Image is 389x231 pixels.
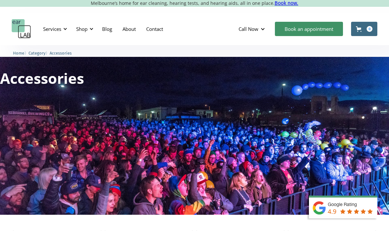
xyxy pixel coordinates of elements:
a: Home [13,50,24,56]
div: Shop [76,26,88,32]
div: Call Now [239,26,258,32]
span: Home [13,51,24,56]
li: 〉 [13,50,29,57]
a: Accessories [50,50,72,56]
a: Blog [97,19,117,38]
div: Shop [72,19,95,39]
a: home [12,19,31,39]
li: 〉 [29,50,50,57]
span: Accessories [50,51,72,56]
a: Open cart [351,22,377,36]
a: Book an appointment [275,22,343,36]
div: Call Now [233,19,272,39]
div: Services [43,26,61,32]
span: Category [29,51,45,56]
a: About [117,19,141,38]
div: 0 [367,26,372,32]
a: Contact [141,19,168,38]
div: Services [39,19,69,39]
a: Category [29,50,45,56]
